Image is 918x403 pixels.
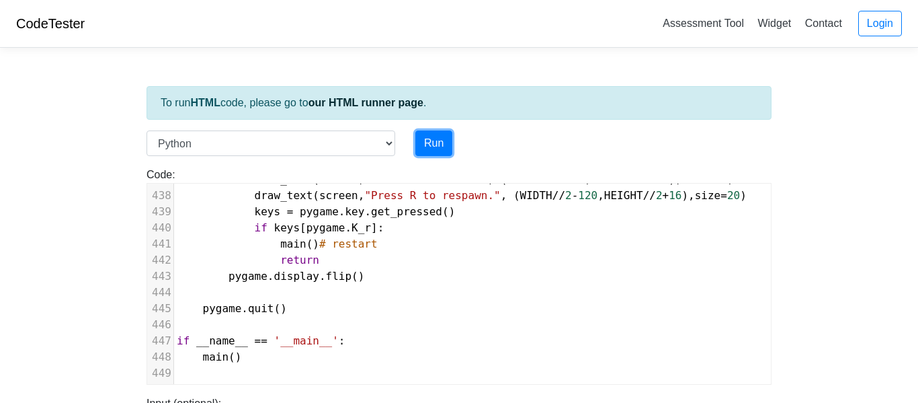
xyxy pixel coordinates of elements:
[147,365,173,381] div: 449
[147,301,173,317] div: 445
[695,189,721,202] span: size
[255,334,267,347] span: ==
[415,131,452,156] button: Run
[177,205,455,218] span: . . ()
[345,205,364,218] span: key
[858,11,902,36] a: Login
[604,189,643,202] span: HEIGHT
[177,302,287,315] span: . ()
[274,334,339,347] span: '__main__'
[643,189,656,202] span: //
[319,189,358,202] span: screen
[147,188,173,204] div: 438
[147,236,173,252] div: 441
[203,302,242,315] span: pygame
[147,333,173,349] div: 447
[136,167,782,385] div: Code:
[147,204,173,220] div: 439
[300,205,339,218] span: pygame
[287,205,294,218] span: =
[228,270,267,283] span: pygame
[255,221,267,234] span: if
[727,189,740,202] span: 20
[147,317,173,333] div: 446
[177,189,747,202] span: ( , , ( , ), )
[177,334,345,347] span: :
[656,189,663,202] span: 2
[351,221,371,234] span: K_r
[572,189,579,202] span: -
[255,189,313,202] span: draw_text
[147,252,173,268] div: 442
[280,237,306,250] span: main
[306,221,345,234] span: pygame
[177,237,378,250] span: ()
[364,189,500,202] span: "Press R to respawn."
[752,12,796,34] a: Widget
[196,334,248,347] span: __name__
[147,268,173,285] div: 443
[255,205,281,218] span: keys
[177,351,241,363] span: ()
[578,189,597,202] span: 120
[720,189,727,202] span: =
[147,86,771,120] div: To run code, please go to .
[177,334,190,347] span: if
[248,302,274,315] span: quit
[371,205,442,218] span: get_pressed
[274,270,319,283] span: display
[657,12,749,34] a: Assessment Tool
[177,221,384,234] span: [ . ]:
[177,270,364,283] span: . . ()
[190,97,220,108] strong: HTML
[669,189,681,202] span: 16
[203,351,229,363] span: main
[552,189,565,202] span: //
[147,285,173,301] div: 444
[326,270,352,283] span: flip
[147,349,173,365] div: 448
[663,189,669,202] span: +
[308,97,423,108] a: our HTML runner page
[147,220,173,236] div: 440
[520,189,552,202] span: WIDTH
[16,16,85,31] a: CodeTester
[319,237,378,250] span: # restart
[274,221,300,234] span: keys
[565,189,572,202] span: 2
[280,254,319,266] span: return
[800,12,847,34] a: Contact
